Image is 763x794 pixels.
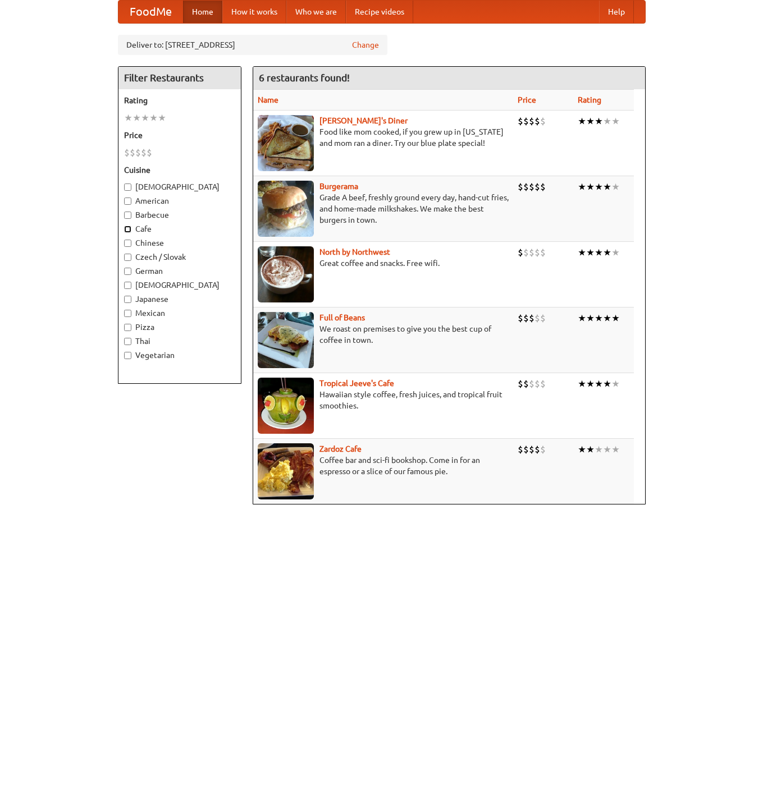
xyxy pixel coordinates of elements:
[286,1,346,23] a: Who we are
[529,115,534,127] li: $
[124,293,235,305] label: Japanese
[611,115,620,127] li: ★
[141,112,149,124] li: ★
[595,443,603,456] li: ★
[518,378,523,390] li: $
[529,378,534,390] li: $
[578,95,601,104] a: Rating
[124,307,235,319] label: Mexican
[124,240,131,247] input: Chinese
[124,336,235,347] label: Thai
[130,146,135,159] li: $
[586,246,595,259] li: ★
[540,115,546,127] li: $
[118,1,183,23] a: FoodMe
[518,312,523,324] li: $
[518,181,523,193] li: $
[124,181,235,192] label: [DEMOGRAPHIC_DATA]
[258,95,278,104] a: Name
[124,251,235,263] label: Czech / Slovak
[523,378,529,390] li: $
[124,198,131,205] input: American
[124,195,235,206] label: American
[258,389,509,411] p: Hawaiian style coffee, fresh juices, and tropical fruit smoothies.
[534,443,540,456] li: $
[352,39,379,51] a: Change
[595,312,603,324] li: ★
[124,338,131,345] input: Thai
[149,112,158,124] li: ★
[595,378,603,390] li: ★
[586,181,595,193] li: ★
[124,209,235,221] label: Barbecue
[540,312,546,324] li: $
[124,296,131,303] input: Japanese
[319,247,390,256] a: North by Northwest
[529,181,534,193] li: $
[603,378,611,390] li: ★
[124,352,131,359] input: Vegetarian
[124,350,235,361] label: Vegetarian
[523,181,529,193] li: $
[518,246,523,259] li: $
[158,112,166,124] li: ★
[611,443,620,456] li: ★
[258,246,314,302] img: north.jpg
[540,246,546,259] li: $
[124,310,131,317] input: Mexican
[147,146,152,159] li: $
[258,258,509,269] p: Great coffee and snacks. Free wifi.
[586,312,595,324] li: ★
[540,443,546,456] li: $
[141,146,147,159] li: $
[603,181,611,193] li: ★
[319,379,394,388] a: Tropical Jeeve's Cafe
[586,378,595,390] li: ★
[540,181,546,193] li: $
[319,444,362,453] a: Zardoz Cafe
[603,115,611,127] li: ★
[534,115,540,127] li: $
[258,126,509,149] p: Food like mom cooked, if you grew up in [US_STATE] and mom ran a diner. Try our blue plate special!
[118,35,387,55] div: Deliver to: [STREET_ADDRESS]
[183,1,222,23] a: Home
[603,443,611,456] li: ★
[586,443,595,456] li: ★
[523,312,529,324] li: $
[258,312,314,368] img: beans.jpg
[529,443,534,456] li: $
[258,192,509,226] p: Grade A beef, freshly ground every day, hand-cut fries, and home-made milkshakes. We make the bes...
[124,112,133,124] li: ★
[578,378,586,390] li: ★
[599,1,634,23] a: Help
[319,182,358,191] a: Burgerama
[523,115,529,127] li: $
[258,378,314,434] img: jeeves.jpg
[124,282,131,289] input: [DEMOGRAPHIC_DATA]
[124,279,235,291] label: [DEMOGRAPHIC_DATA]
[124,223,235,235] label: Cafe
[578,181,586,193] li: ★
[133,112,141,124] li: ★
[534,378,540,390] li: $
[124,130,235,141] h5: Price
[518,115,523,127] li: $
[124,146,130,159] li: $
[222,1,286,23] a: How it works
[124,183,131,191] input: [DEMOGRAPHIC_DATA]
[124,95,235,106] h5: Rating
[258,323,509,346] p: We roast on premises to give you the best cup of coffee in town.
[518,443,523,456] li: $
[611,312,620,324] li: ★
[118,67,241,89] h4: Filter Restaurants
[124,324,131,331] input: Pizza
[529,312,534,324] li: $
[258,181,314,237] img: burgerama.jpg
[534,246,540,259] li: $
[611,181,620,193] li: ★
[578,443,586,456] li: ★
[258,115,314,171] img: sallys.jpg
